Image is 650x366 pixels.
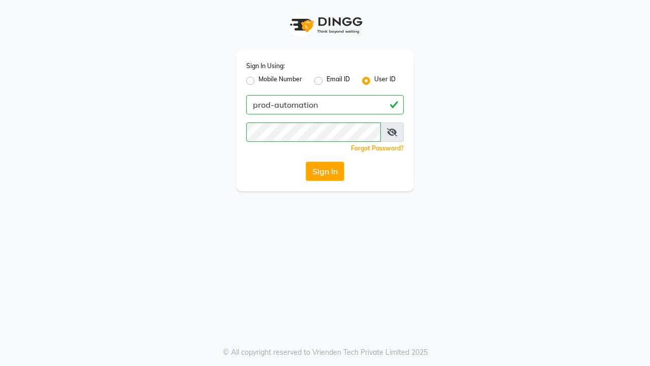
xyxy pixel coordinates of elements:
[258,75,302,87] label: Mobile Number
[374,75,396,87] label: User ID
[246,95,404,114] input: Username
[284,10,366,40] img: logo1.svg
[306,162,344,181] button: Sign In
[246,123,381,142] input: Username
[246,62,285,71] label: Sign In Using:
[327,75,350,87] label: Email ID
[351,144,404,152] a: Forgot Password?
